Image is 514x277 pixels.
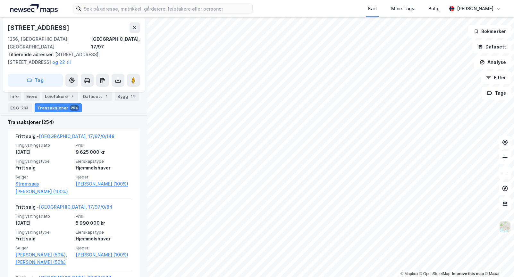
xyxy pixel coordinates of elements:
[24,92,40,101] div: Eiere
[15,180,72,195] a: Strømsaas [PERSON_NAME] (100%)
[368,5,377,13] div: Kart
[103,93,110,100] div: 1
[80,92,112,101] div: Datasett
[76,148,132,156] div: 9 625 000 kr
[15,148,72,156] div: [DATE]
[8,118,140,126] div: Transaksjoner (254)
[472,40,511,53] button: Datasett
[499,221,511,233] img: Z
[76,159,132,164] span: Eierskapstype
[15,245,72,251] span: Selger
[8,52,55,57] span: Tilhørende adresser:
[91,35,140,51] div: [GEOGRAPHIC_DATA], 17/97
[42,92,78,101] div: Leietakere
[15,133,114,143] div: Fritt salg -
[76,180,132,188] a: [PERSON_NAME] (100%)
[15,213,72,219] span: Tinglysningsdato
[10,4,58,13] img: logo.a4113a55bc3d86da70a041830d287a7e.svg
[81,4,252,13] input: Søk på adresse, matrikkel, gårdeiere, leietakere eller personer
[419,272,451,276] a: OpenStreetMap
[15,229,72,235] span: Tinglysningstype
[76,143,132,148] span: Pris
[8,35,91,51] div: 1356, [GEOGRAPHIC_DATA], [GEOGRAPHIC_DATA]
[15,159,72,164] span: Tinglysningstype
[130,93,136,100] div: 14
[15,251,72,259] a: [PERSON_NAME] (50%),
[481,71,511,84] button: Filter
[15,235,72,243] div: Fritt salg
[8,92,21,101] div: Info
[468,25,511,38] button: Bokmerker
[15,164,72,172] div: Fritt salg
[482,246,514,277] iframe: Chat Widget
[39,204,113,210] a: [GEOGRAPHIC_DATA], 17/97/0/84
[428,5,440,13] div: Bolig
[115,92,139,101] div: Bygg
[8,74,63,87] button: Tag
[391,5,414,13] div: Mine Tags
[39,134,114,139] a: [GEOGRAPHIC_DATA], 17/97/0/148
[76,251,132,259] a: [PERSON_NAME] (100%)
[35,103,82,112] div: Transaksjoner
[15,258,72,266] a: [PERSON_NAME] (50%)
[15,219,72,227] div: [DATE]
[400,272,418,276] a: Mapbox
[70,105,79,111] div: 254
[76,164,132,172] div: Hjemmelshaver
[15,174,72,180] span: Selger
[76,219,132,227] div: 5 990 000 kr
[76,213,132,219] span: Pris
[8,51,135,66] div: [STREET_ADDRESS], [STREET_ADDRESS]
[457,5,493,13] div: [PERSON_NAME]
[452,272,484,276] a: Improve this map
[474,56,511,69] button: Analyse
[482,246,514,277] div: Kontrollprogram for chat
[69,93,75,100] div: 7
[15,143,72,148] span: Tinglysningsdato
[20,105,29,111] div: 233
[8,22,71,33] div: [STREET_ADDRESS]
[76,174,132,180] span: Kjøper
[76,245,132,251] span: Kjøper
[76,229,132,235] span: Eierskapstype
[76,235,132,243] div: Hjemmelshaver
[482,87,511,100] button: Tags
[8,103,32,112] div: ESG
[15,203,113,213] div: Fritt salg -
